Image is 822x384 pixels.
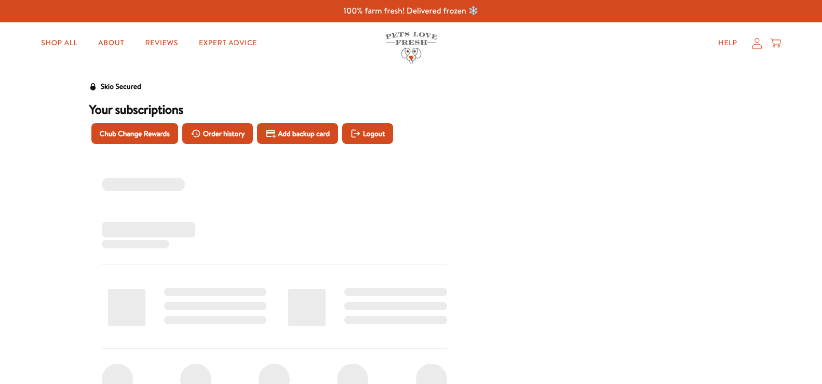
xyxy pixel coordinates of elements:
[100,128,170,139] span: Chub Change Rewards
[108,289,145,326] span: ‌
[363,128,385,139] span: Logout
[342,123,393,144] button: Logout
[102,222,195,237] span: ‌
[89,81,141,101] a: Skio Secured
[33,33,86,54] a: Shop All
[278,128,330,139] span: Add backup card
[102,178,185,191] span: ‌
[344,288,447,296] span: ‌
[288,289,326,326] span: ‌
[101,81,141,93] div: Skio Secured
[102,240,169,248] span: ‌
[191,33,265,54] a: Expert Advice
[164,288,267,296] span: ‌
[89,83,97,90] svg: Security
[89,101,460,117] h3: Your subscriptions
[91,123,178,144] button: Chub Change Rewards
[164,302,267,310] span: ‌
[344,316,447,324] span: ‌
[257,123,338,144] button: Add backup card
[344,302,447,310] span: ‌
[90,33,132,54] a: About
[164,316,267,324] span: ‌
[710,33,746,54] a: Help
[182,123,253,144] button: Order history
[385,32,437,63] img: Pets Love Fresh
[203,128,245,139] span: Order history
[137,33,186,54] a: Reviews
